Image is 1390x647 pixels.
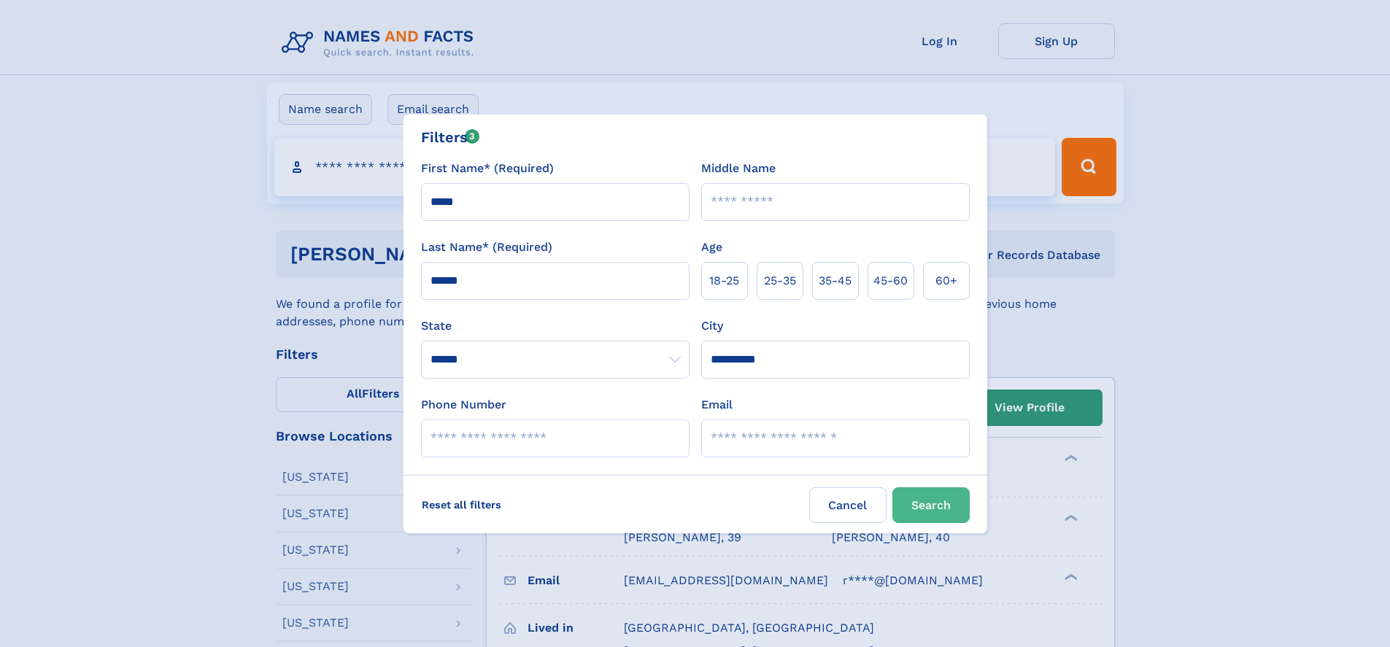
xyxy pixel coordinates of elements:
[892,487,970,523] button: Search
[412,487,511,522] label: Reset all filters
[764,272,796,290] span: 25‑35
[421,396,506,414] label: Phone Number
[701,239,722,256] label: Age
[819,272,852,290] span: 35‑45
[701,317,723,335] label: City
[935,272,957,290] span: 60+
[701,396,733,414] label: Email
[421,126,480,148] div: Filters
[421,160,554,177] label: First Name* (Required)
[809,487,887,523] label: Cancel
[709,272,739,290] span: 18‑25
[421,239,552,256] label: Last Name* (Required)
[873,272,908,290] span: 45‑60
[701,160,776,177] label: Middle Name
[421,317,690,335] label: State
